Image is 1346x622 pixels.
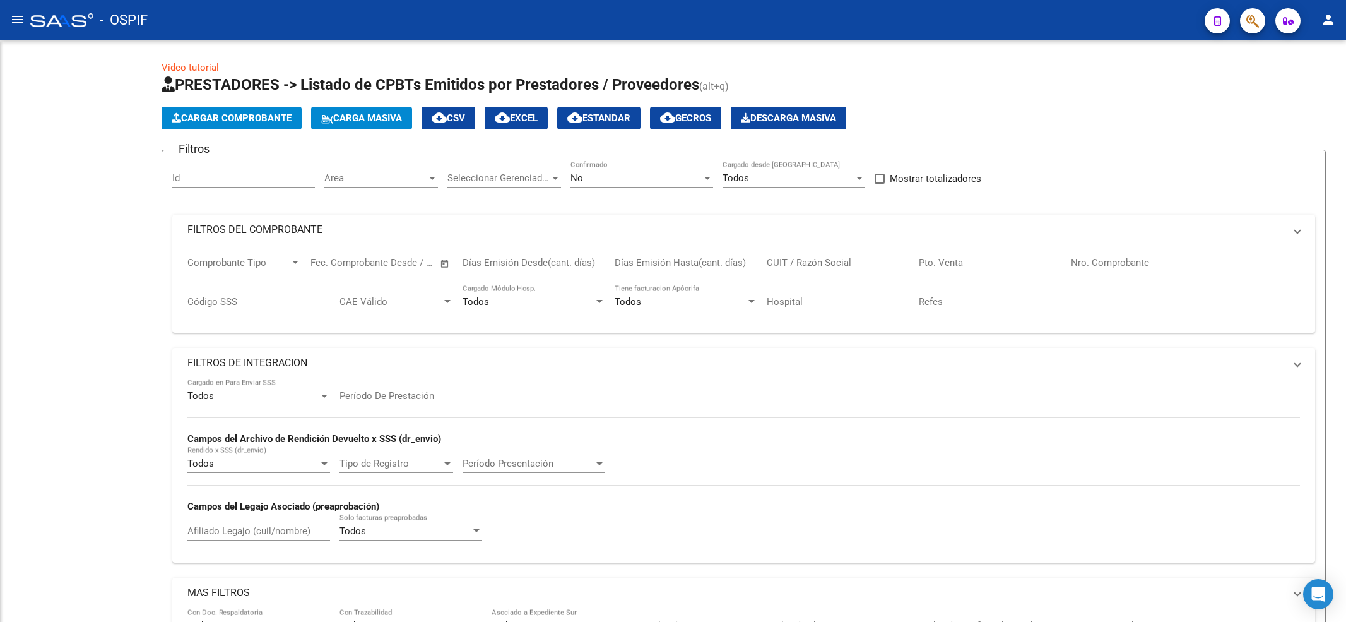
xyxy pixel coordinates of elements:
[438,256,452,271] button: Open calendar
[172,112,292,124] span: Cargar Comprobante
[1303,579,1333,609] div: Open Intercom Messenger
[10,12,25,27] mat-icon: menu
[172,378,1315,562] div: FILTROS DE INTEGRACION
[187,458,214,469] span: Todos
[650,107,721,129] button: Gecros
[567,112,630,124] span: Estandar
[339,458,442,469] span: Tipo de Registro
[570,172,583,184] span: No
[723,172,749,184] span: Todos
[741,112,836,124] span: Descarga Masiva
[432,112,465,124] span: CSV
[615,296,641,308] span: Todos
[463,296,489,308] span: Todos
[172,215,1315,245] mat-expansion-panel-header: FILTROS DEL COMPROBANTE
[463,458,594,469] span: Período Presentación
[162,62,219,73] a: Video tutorial
[187,257,290,268] span: Comprobante Tipo
[567,110,582,125] mat-icon: cloud_download
[187,356,1285,370] mat-panel-title: FILTROS DE INTEGRACION
[373,257,434,268] input: Fecha fin
[187,501,379,512] strong: Campos del Legajo Asociado (preaprobación)
[557,107,641,129] button: Estandar
[339,525,366,537] span: Todos
[187,586,1285,600] mat-panel-title: MAS FILTROS
[447,172,550,184] span: Seleccionar Gerenciador
[432,110,447,125] mat-icon: cloud_download
[100,6,148,34] span: - OSPIF
[162,107,302,129] button: Cargar Comprobante
[310,257,362,268] input: Fecha inicio
[731,107,846,129] button: Descarga Masiva
[660,112,711,124] span: Gecros
[162,76,699,93] span: PRESTADORES -> Listado de CPBTs Emitidos por Prestadores / Proveedores
[731,107,846,129] app-download-masive: Descarga masiva de comprobantes (adjuntos)
[187,433,441,445] strong: Campos del Archivo de Rendición Devuelto x SSS (dr_envio)
[172,348,1315,378] mat-expansion-panel-header: FILTROS DE INTEGRACION
[311,107,412,129] button: Carga Masiva
[172,245,1315,333] div: FILTROS DEL COMPROBANTE
[485,107,548,129] button: EXCEL
[699,80,729,92] span: (alt+q)
[172,140,216,158] h3: Filtros
[339,296,442,308] span: CAE Válido
[422,107,475,129] button: CSV
[495,110,510,125] mat-icon: cloud_download
[321,112,402,124] span: Carga Masiva
[660,110,675,125] mat-icon: cloud_download
[324,172,427,184] span: Area
[172,578,1315,608] mat-expansion-panel-header: MAS FILTROS
[890,171,981,186] span: Mostrar totalizadores
[187,390,214,402] span: Todos
[495,112,538,124] span: EXCEL
[1321,12,1336,27] mat-icon: person
[187,223,1285,237] mat-panel-title: FILTROS DEL COMPROBANTE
